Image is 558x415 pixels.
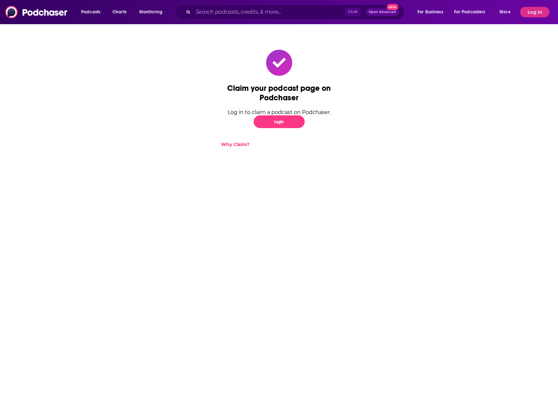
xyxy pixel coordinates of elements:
button: open menu [450,7,495,17]
span: For Podcasters [454,8,485,17]
img: Podchaser - Follow, Share and Rate Podcasts [5,6,68,18]
span: Charts [112,8,127,17]
button: Open AdvancedNew [366,8,399,16]
button: Login [254,115,305,128]
span: Podcasts [81,8,100,17]
div: Claim your podcast page on Podchaser [219,84,339,103]
span: Open Advanced [369,10,396,14]
a: Charts [108,7,130,17]
span: Monitoring [139,8,162,17]
p: Log in to claim a podcast on Podchaser. [219,109,339,115]
span: More [499,8,511,17]
button: open menu [413,7,451,17]
div: Search podcasts, credits, & more... [181,5,411,20]
button: Log In [520,7,550,17]
button: open menu [135,7,171,17]
span: Ctrl K [345,8,361,16]
span: New [387,4,398,10]
input: Search podcasts, credits, & more... [193,7,345,17]
button: Why Claim? [219,141,251,148]
button: open menu [76,7,109,17]
button: open menu [495,7,519,17]
span: For Business [417,8,443,17]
